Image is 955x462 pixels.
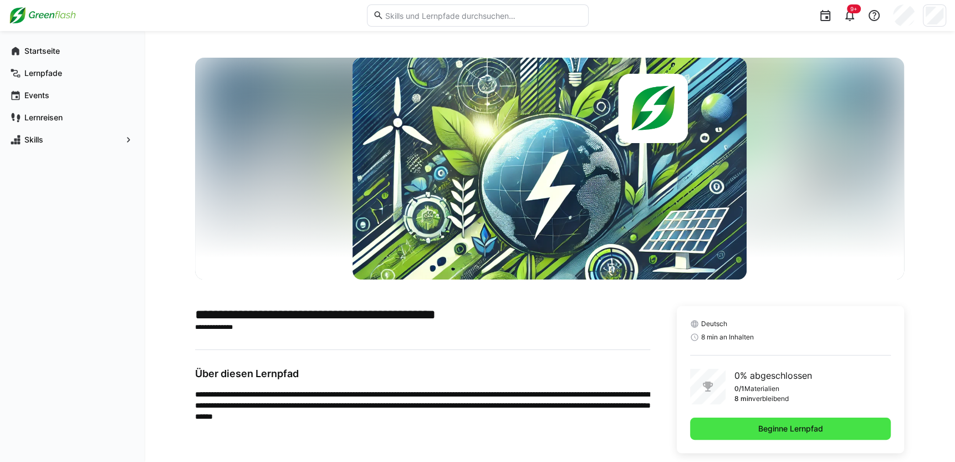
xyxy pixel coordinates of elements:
[734,394,752,403] p: 8 min
[757,423,825,434] span: Beginne Lernpfad
[850,6,857,12] span: 9+
[701,333,754,342] span: 8 min an Inhalten
[734,384,744,393] p: 0/1
[195,368,650,380] h3: Über diesen Lernpfad
[690,418,891,440] button: Beginne Lernpfad
[734,369,812,382] p: 0% abgeschlossen
[744,384,779,393] p: Materialien
[752,394,789,403] p: verbleibend
[384,11,582,21] input: Skills und Lernpfade durchsuchen…
[701,319,727,328] span: Deutsch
